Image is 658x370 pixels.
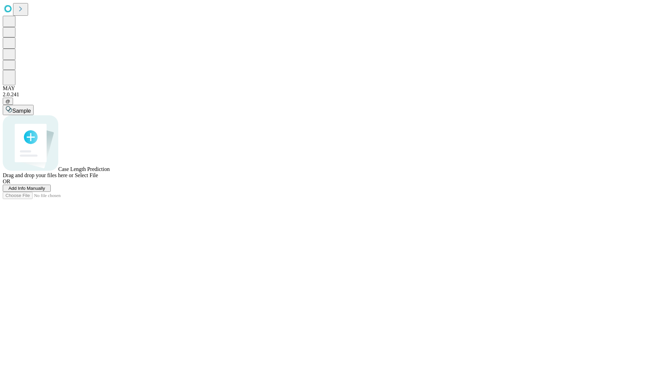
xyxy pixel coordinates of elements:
span: Drag and drop your files here or [3,172,73,178]
button: @ [3,98,13,105]
span: Case Length Prediction [58,166,110,172]
span: OR [3,178,10,184]
span: Sample [12,108,31,114]
span: @ [5,99,10,104]
button: Add Info Manually [3,185,51,192]
div: MAY [3,85,655,91]
button: Sample [3,105,34,115]
div: 2.0.241 [3,91,655,98]
span: Add Info Manually [9,186,45,191]
span: Select File [75,172,98,178]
